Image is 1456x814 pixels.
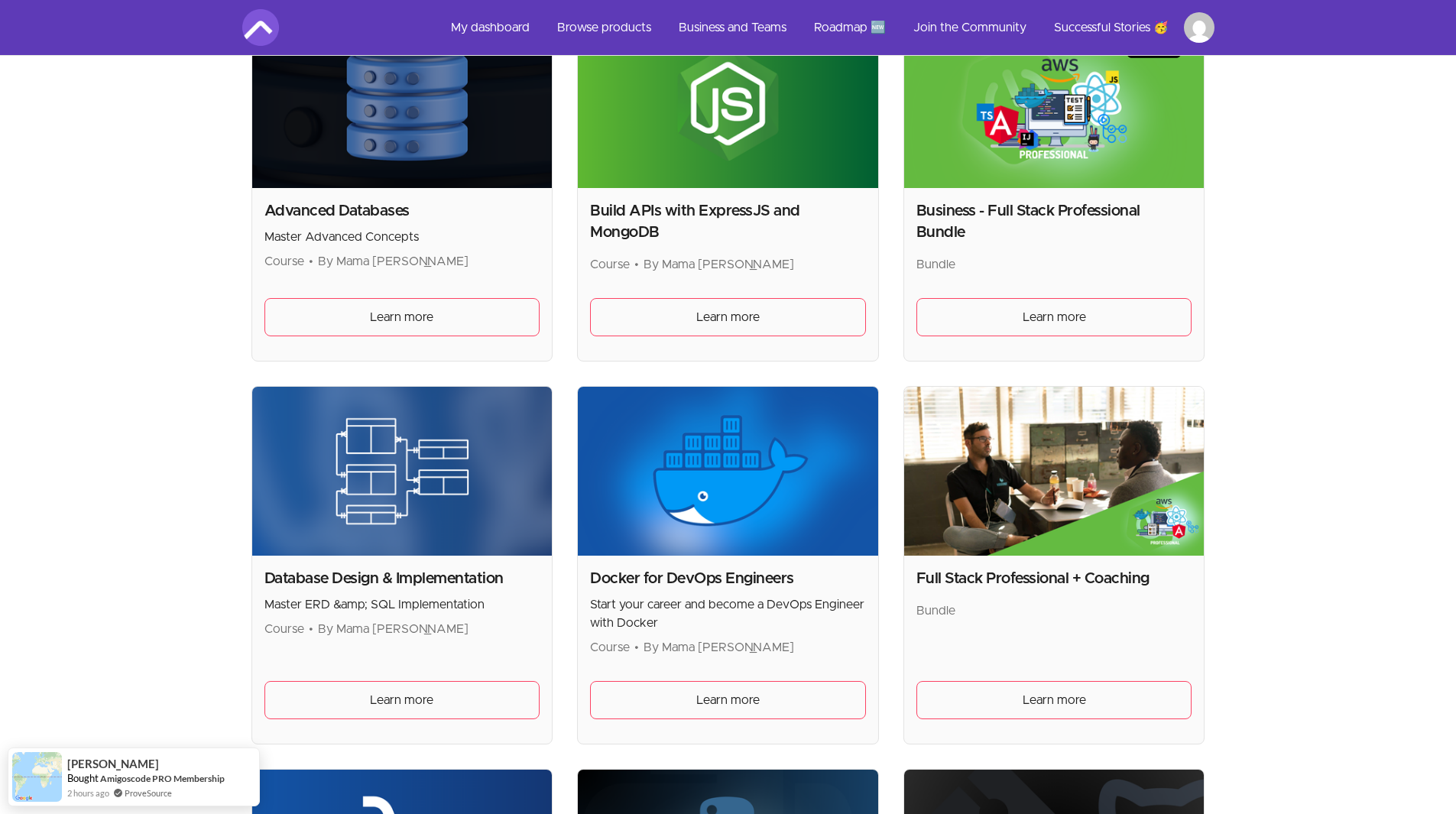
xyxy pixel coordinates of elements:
span: Bought [67,772,99,784]
a: Learn more [264,298,540,336]
h2: Database Design & Implementation [264,568,540,589]
h2: Advanced Databases [264,200,540,222]
span: Bundle [916,605,955,617]
img: Product image for Docker for DevOps Engineers [578,387,878,556]
nav: Main [439,9,1214,46]
span: • [309,623,313,635]
span: Learn more [370,691,433,709]
img: Amigoscode logo [242,9,279,46]
img: Product image for Database Design & Implementation [252,387,553,556]
img: Product image for Advanced Databases [252,19,553,188]
span: • [634,641,639,653]
a: Roadmap 🆕 [802,9,898,46]
img: Product image for Full Stack Professional + Coaching [904,387,1205,556]
span: • [309,255,313,268]
span: Course [264,255,304,268]
span: Learn more [1023,308,1086,326]
h2: Business - Full Stack Professional Bundle [916,200,1192,243]
a: Join the Community [901,9,1039,46]
span: Course [264,623,304,635]
span: Course [590,258,630,271]
p: Master Advanced Concepts [264,228,540,246]
a: Learn more [916,681,1192,719]
span: 2 hours ago [67,786,109,799]
a: Learn more [590,298,866,336]
h2: Full Stack Professional + Coaching [916,568,1192,589]
img: Product image for Build APIs with ExpressJS and MongoDB [578,19,878,188]
h2: Build APIs with ExpressJS and MongoDB [590,200,866,243]
a: ProveSource [125,786,172,799]
a: Learn more [264,681,540,719]
a: Browse products [545,9,663,46]
a: Business and Teams [666,9,799,46]
span: Learn more [1023,691,1086,709]
img: Profile image for Aleksandr Mazur [1184,12,1214,43]
span: Course [590,641,630,653]
h2: Docker for DevOps Engineers [590,568,866,589]
span: Learn more [696,691,760,709]
span: Bundle [916,258,955,271]
span: By Mama [PERSON_NAME] [318,623,469,635]
span: By Mama [PERSON_NAME] [318,255,469,268]
p: Master ERD &amp; SQL Implementation [264,595,540,614]
span: By Mama [PERSON_NAME] [644,258,794,271]
img: Product image for Business - Full Stack Professional Bundle [904,19,1205,188]
a: Learn more [916,298,1192,336]
a: My dashboard [439,9,542,46]
span: By Mama [PERSON_NAME] [644,641,794,653]
span: Learn more [696,308,760,326]
span: • [634,258,639,271]
p: Start your career and become a DevOps Engineer with Docker [590,595,866,632]
span: [PERSON_NAME] [67,757,159,770]
a: Amigoscode PRO Membership [100,773,225,784]
span: Learn more [370,308,433,326]
a: Successful Stories 🥳 [1042,9,1181,46]
img: provesource social proof notification image [12,752,62,802]
a: Learn more [590,681,866,719]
